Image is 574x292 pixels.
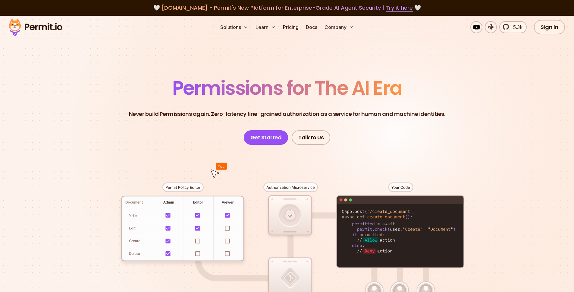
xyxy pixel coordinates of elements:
[386,4,413,12] a: Try it here
[510,24,522,31] span: 5.3k
[244,130,288,145] a: Get Started
[499,21,527,33] a: 5.3k
[172,75,402,101] span: Permissions for The AI Era
[129,110,445,118] p: Never build Permissions again. Zero-latency fine-grained authorization as a service for human and...
[322,21,356,33] button: Company
[6,17,65,37] img: Permit logo
[253,21,278,33] button: Learn
[162,4,413,11] span: [DOMAIN_NAME] - Permit's New Platform for Enterprise-Grade AI Agent Security |
[14,4,560,12] div: 🤍 🤍
[281,21,301,33] a: Pricing
[292,130,330,145] a: Talk to Us
[534,20,565,34] a: Sign In
[303,21,320,33] a: Docs
[218,21,251,33] button: Solutions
